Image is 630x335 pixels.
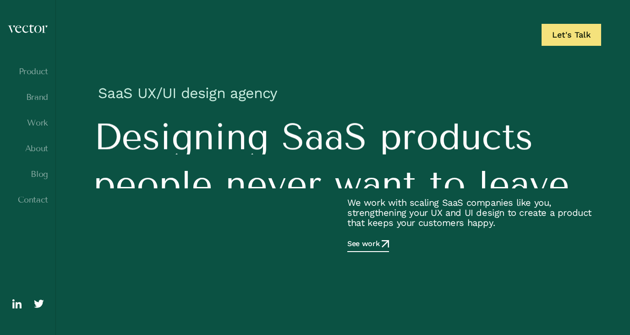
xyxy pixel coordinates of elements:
a: About [7,144,48,153]
span: never [225,167,322,201]
span: want [334,167,416,201]
a: Let's Talk [542,24,601,46]
span: products [380,120,533,154]
a: Blog [7,170,48,179]
span: to [429,167,466,201]
a: Work [7,118,48,127]
p: We work with scaling SaaS companies like you, strengthening your UX and UI design to create a pro... [347,198,595,228]
a: Product [7,67,48,76]
em: menu [10,156,19,179]
a: Brand [7,93,48,102]
span: SaaS [282,120,367,154]
span: Designing [93,120,269,154]
span: leave [478,167,570,201]
span: people [93,167,213,201]
img: ico-twitter-fill [32,297,46,311]
img: ico-linkedin [10,297,24,311]
h1: SaaS UX/UI design agency [93,79,595,111]
a: Contact [7,195,48,204]
a: See work [347,239,389,252]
